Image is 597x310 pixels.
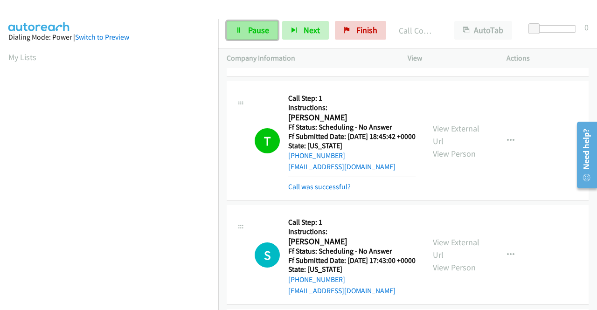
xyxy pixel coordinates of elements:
[75,33,129,41] a: Switch to Preview
[288,123,416,132] h5: Ff Status: Scheduling - No Answer
[288,112,413,123] h2: [PERSON_NAME]
[288,132,416,141] h5: Ff Submitted Date: [DATE] 18:45:42 +0000
[288,247,416,256] h5: Ff Status: Scheduling - No Answer
[288,227,416,236] h5: Instructions:
[288,162,396,171] a: [EMAIL_ADDRESS][DOMAIN_NAME]
[335,21,386,40] a: Finish
[288,265,416,274] h5: State: [US_STATE]
[288,182,351,191] a: Call was successful?
[433,148,476,159] a: View Person
[454,21,512,40] button: AutoTab
[8,32,210,43] div: Dialing Mode: Power |
[227,21,278,40] a: Pause
[288,94,416,103] h5: Call Step: 1
[356,25,377,35] span: Finish
[507,53,589,64] p: Actions
[433,237,479,260] a: View External Url
[399,24,437,37] p: Call Completed
[255,242,280,268] h1: S
[227,53,391,64] p: Company Information
[288,286,396,295] a: [EMAIL_ADDRESS][DOMAIN_NAME]
[288,275,345,284] a: [PHONE_NUMBER]
[288,256,416,265] h5: Ff Submitted Date: [DATE] 17:43:00 +0000
[8,52,36,62] a: My Lists
[288,151,345,160] a: [PHONE_NUMBER]
[288,103,416,112] h5: Instructions:
[288,236,413,247] h2: [PERSON_NAME]
[288,141,416,151] h5: State: [US_STATE]
[570,118,597,192] iframe: Resource Center
[288,218,416,227] h5: Call Step: 1
[433,123,479,146] a: View External Url
[255,128,280,153] h1: T
[304,25,320,35] span: Next
[282,21,329,40] button: Next
[433,262,476,273] a: View Person
[584,21,589,34] div: 0
[248,25,269,35] span: Pause
[408,53,490,64] p: View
